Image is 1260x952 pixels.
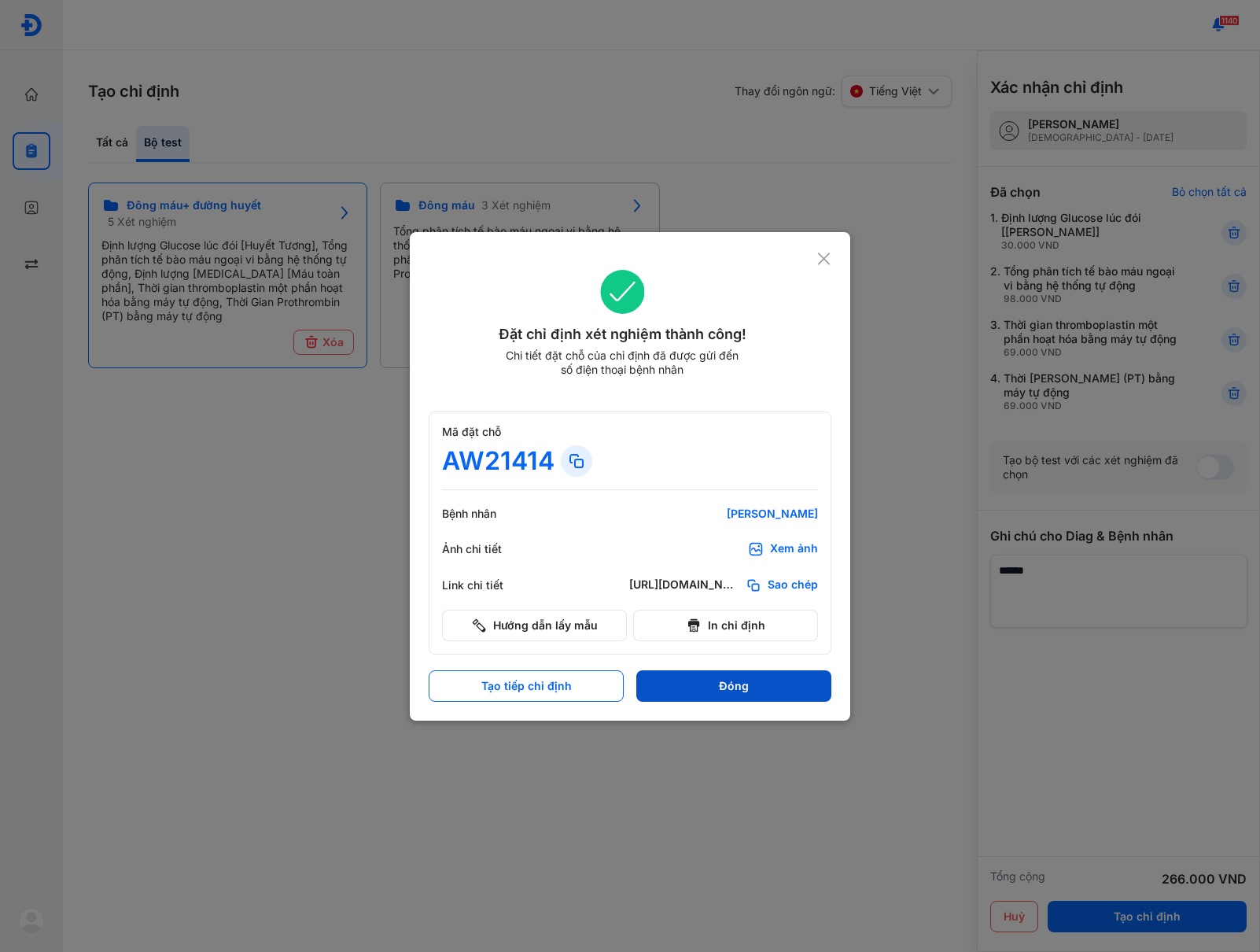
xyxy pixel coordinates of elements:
[442,578,536,592] div: Link chi tiết
[770,541,818,557] div: Xem ảnh
[442,445,554,477] div: AW21414
[442,542,536,556] div: Ảnh chi tiết
[768,577,818,593] span: Sao chép
[429,670,624,702] button: Tạo tiếp chỉ định
[629,507,818,521] div: [PERSON_NAME]
[499,349,746,377] div: Chi tiết đặt chỗ của chỉ định đã được gửi đến số điện thoại bệnh nhân
[442,425,818,439] div: Mã đặt chỗ
[629,577,739,593] div: [URL][DOMAIN_NAME]
[429,323,816,345] div: Đặt chỉ định xét nghiệm thành công!
[442,507,536,521] div: Bệnh nhân
[636,670,831,702] button: Đóng
[442,610,627,641] button: Hướng dẫn lấy mẫu
[633,610,818,641] button: In chỉ định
